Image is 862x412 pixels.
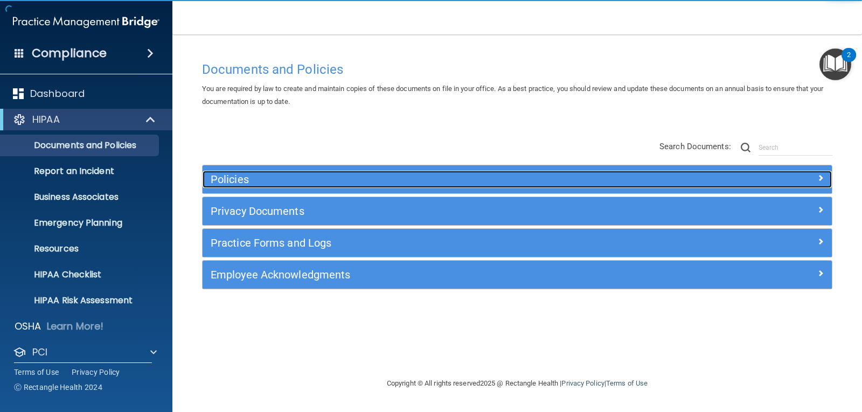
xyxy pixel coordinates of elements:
input: Search [759,139,832,156]
p: PCI [32,346,47,359]
h5: Privacy Documents [211,205,666,217]
a: PCI [13,346,157,359]
a: Privacy Documents [211,202,824,220]
p: OSHA [15,320,41,333]
p: Emergency Planning [7,218,154,228]
a: HIPAA [13,113,156,126]
a: Privacy Policy [72,367,120,378]
a: Employee Acknowledgments [211,266,824,283]
h4: Compliance [32,46,107,61]
p: HIPAA Risk Assessment [7,295,154,306]
a: Dashboard [13,87,157,100]
a: Terms of Use [14,367,59,378]
p: Learn More! [47,320,104,333]
p: Dashboard [30,87,85,100]
span: Ⓒ Rectangle Health 2024 [14,382,102,393]
p: Documents and Policies [7,140,154,151]
img: ic-search.3b580494.png [741,143,750,152]
div: 2 [847,55,851,69]
span: You are required by law to create and maintain copies of these documents on file in your office. ... [202,85,823,106]
h4: Documents and Policies [202,62,832,76]
div: Copyright © All rights reserved 2025 @ Rectangle Health | | [321,366,714,401]
img: dashboard.aa5b2476.svg [13,88,24,99]
p: HIPAA [32,113,60,126]
h5: Employee Acknowledgments [211,269,666,281]
p: Business Associates [7,192,154,202]
h5: Practice Forms and Logs [211,237,666,249]
button: Open Resource Center, 2 new notifications [819,48,851,80]
img: PMB logo [13,11,159,33]
a: Privacy Policy [561,379,604,387]
p: Report an Incident [7,166,154,177]
a: Terms of Use [606,379,648,387]
h5: Policies [211,173,666,185]
p: HIPAA Checklist [7,269,154,280]
span: Search Documents: [659,142,731,151]
p: Resources [7,243,154,254]
a: Policies [211,171,824,188]
a: Practice Forms and Logs [211,234,824,252]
